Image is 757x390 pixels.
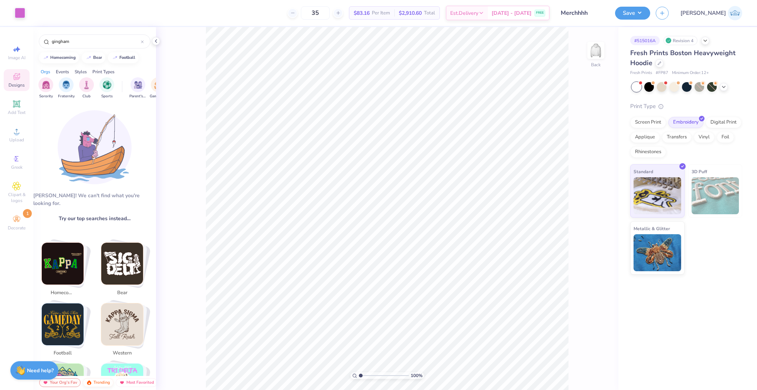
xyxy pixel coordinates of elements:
[692,177,739,214] img: 3D Puff
[119,380,125,385] img: most_fav.gif
[8,110,26,115] span: Add Text
[372,9,390,17] span: Per Item
[101,303,143,345] img: western
[58,77,75,99] div: filter for Fraternity
[101,94,113,99] span: Sports
[79,77,94,99] button: filter button
[424,9,435,17] span: Total
[42,303,84,345] img: football
[630,147,666,158] div: Rhinestones
[129,94,146,99] span: Parent's Weekend
[82,94,91,99] span: Club
[42,243,84,285] img: homecoming
[399,9,422,17] span: $2,910.60
[728,6,742,20] img: Josephine Amber Orros
[630,102,742,111] div: Print Type
[150,77,167,99] button: filter button
[150,77,167,99] div: filter for Game Day
[59,215,130,222] span: Try our top searches instead…
[591,61,601,68] div: Back
[630,36,660,45] div: # 515016A
[694,132,714,143] div: Vinyl
[108,52,139,63] button: football
[717,132,734,143] div: Foil
[634,168,653,175] span: Standard
[58,94,75,99] span: Fraternity
[301,6,330,20] input: – –
[450,9,478,17] span: Est. Delivery
[134,81,142,89] img: Parent's Weekend Image
[39,52,79,63] button: homecoming
[692,168,707,175] span: 3D Puff
[43,56,49,60] img: trend_line.gif
[38,77,53,99] div: filter for Sorority
[82,52,105,63] button: bear
[11,164,23,170] span: Greek
[101,243,143,285] img: bear
[99,77,114,99] button: filter button
[62,81,70,89] img: Fraternity Image
[634,225,670,232] span: Metallic & Glitter
[83,378,113,387] div: Trending
[58,77,75,99] button: filter button
[672,70,709,76] span: Minimum Order: 12 +
[588,43,603,58] img: Back
[27,367,54,374] strong: Need help?
[93,56,102,60] div: bear
[634,177,681,214] img: Standard
[75,68,87,75] div: Styles
[4,192,30,204] span: Clipart & logos
[615,7,650,20] button: Save
[492,9,532,17] span: [DATE] - [DATE]
[92,68,115,75] div: Print Types
[112,56,118,60] img: trend_line.gif
[634,234,681,271] img: Metallic & Glitter
[9,82,25,88] span: Designs
[656,70,668,76] span: # FP87
[43,380,48,385] img: most_fav.gif
[354,9,370,17] span: $83.16
[33,192,156,207] div: [PERSON_NAME]! We can't find what you're looking for.
[630,70,652,76] span: Fresh Prints
[42,81,50,89] img: Sorority Image
[86,56,92,60] img: trend_line.gif
[129,77,146,99] div: filter for Parent's Weekend
[79,77,94,99] div: filter for Club
[663,36,697,45] div: Revision 4
[680,6,742,20] a: [PERSON_NAME]
[96,303,152,360] button: Stack Card Button western
[38,77,53,99] button: filter button
[680,9,726,17] span: [PERSON_NAME]
[706,117,741,128] div: Digital Print
[536,10,544,16] span: FREE
[9,137,24,143] span: Upload
[39,378,81,387] div: Your Org's Fav
[110,289,134,297] span: bear
[37,242,93,299] button: Stack Card Button homecoming
[8,225,26,231] span: Decorate
[51,289,75,297] span: homecoming
[51,38,141,45] input: Try "Alpha"
[86,380,92,385] img: trending.gif
[99,77,114,99] div: filter for Sports
[630,132,660,143] div: Applique
[116,378,157,387] div: Most Favorited
[119,56,135,60] div: football
[555,6,610,20] input: Untitled Design
[110,350,134,357] span: western
[630,117,666,128] div: Screen Print
[668,117,703,128] div: Embroidery
[82,81,91,89] img: Club Image
[56,68,69,75] div: Events
[662,132,692,143] div: Transfers
[129,77,146,99] button: filter button
[411,372,422,379] span: 100 %
[630,48,736,67] span: Fresh Prints Boston Heavyweight Hoodie
[51,350,75,357] span: football
[150,94,167,99] span: Game Day
[23,209,32,218] span: 1
[96,242,152,299] button: Stack Card Button bear
[103,81,111,89] img: Sports Image
[50,56,76,60] div: homecoming
[8,55,26,61] span: Image AI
